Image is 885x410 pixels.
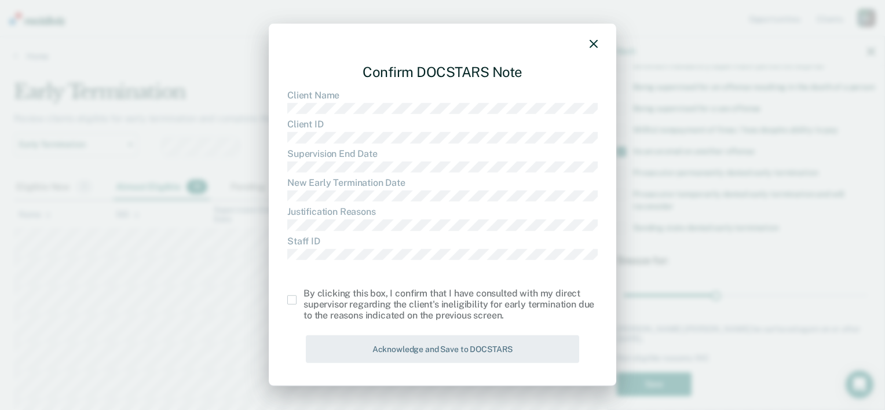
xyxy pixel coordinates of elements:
div: Confirm DOCSTARS Note [287,54,598,90]
dt: Client Name [287,90,598,101]
dt: Supervision End Date [287,148,598,159]
dt: New Early Termination Date [287,177,598,188]
button: Acknowledge and Save to DOCSTARS [306,335,579,363]
dt: Client ID [287,119,598,130]
div: By clicking this box, I confirm that I have consulted with my direct supervisor regarding the cli... [303,288,598,321]
dt: Staff ID [287,235,598,246]
dt: Justification Reasons [287,206,598,217]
